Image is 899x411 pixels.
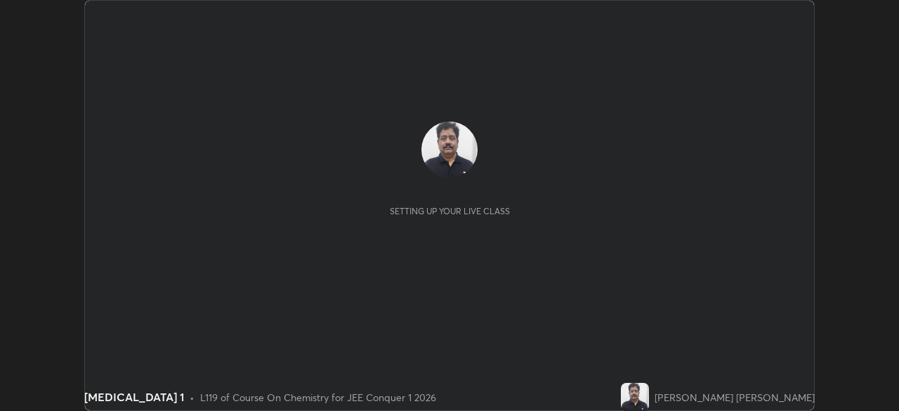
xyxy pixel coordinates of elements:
img: b65781c8e2534093a3cbb5d1d1b042d9.jpg [621,383,649,411]
div: Setting up your live class [390,206,510,216]
div: [MEDICAL_DATA] 1 [84,389,184,405]
img: b65781c8e2534093a3cbb5d1d1b042d9.jpg [421,122,478,178]
div: [PERSON_NAME] [PERSON_NAME] [655,390,815,405]
div: • [190,390,195,405]
div: L119 of Course On Chemistry for JEE Conquer 1 2026 [200,390,436,405]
